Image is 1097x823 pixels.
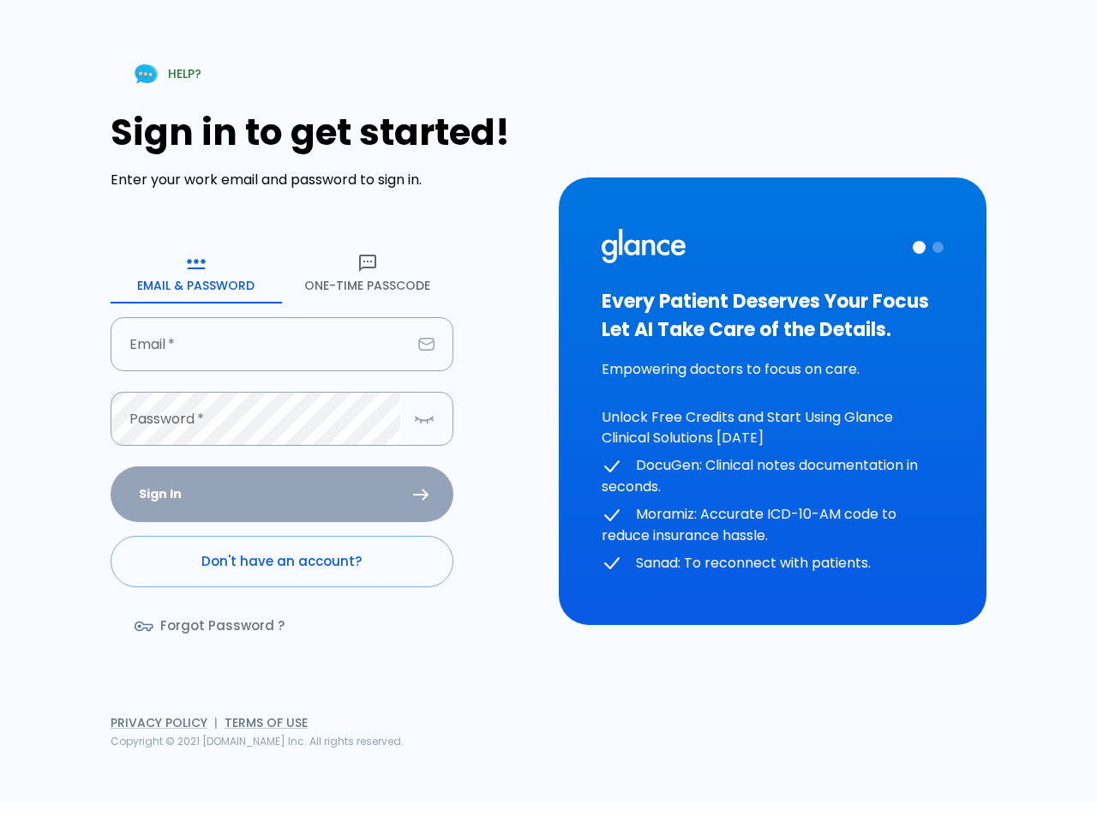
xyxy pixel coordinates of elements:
p: Sanad: To reconnect with patients. [602,553,944,574]
a: Terms of Use [225,714,308,731]
img: Chat Support [131,59,161,89]
h1: Sign in to get started! [111,111,538,153]
input: dr.ahmed@clinic.com [111,317,411,371]
p: Empowering doctors to focus on care. [602,359,944,380]
h3: Every Patient Deserves Your Focus Let AI Take Care of the Details. [602,287,944,344]
button: One-Time Passcode [282,242,453,303]
span: Copyright © 2021 [DOMAIN_NAME] Inc. All rights reserved. [111,734,404,748]
p: DocuGen: Clinical notes documentation in seconds. [602,455,944,497]
button: Email & Password [111,242,282,303]
a: HELP? [111,52,222,96]
p: Unlock Free Credits and Start Using Glance Clinical Solutions [DATE] [602,407,944,448]
span: | [214,714,218,731]
a: Privacy Policy [111,714,207,731]
a: Forgot Password ? [111,601,312,651]
p: Enter your work email and password to sign in. [111,170,538,190]
a: Don't have an account? [111,536,453,587]
p: Moramiz: Accurate ICD-10-AM code to reduce insurance hassle. [602,504,944,546]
